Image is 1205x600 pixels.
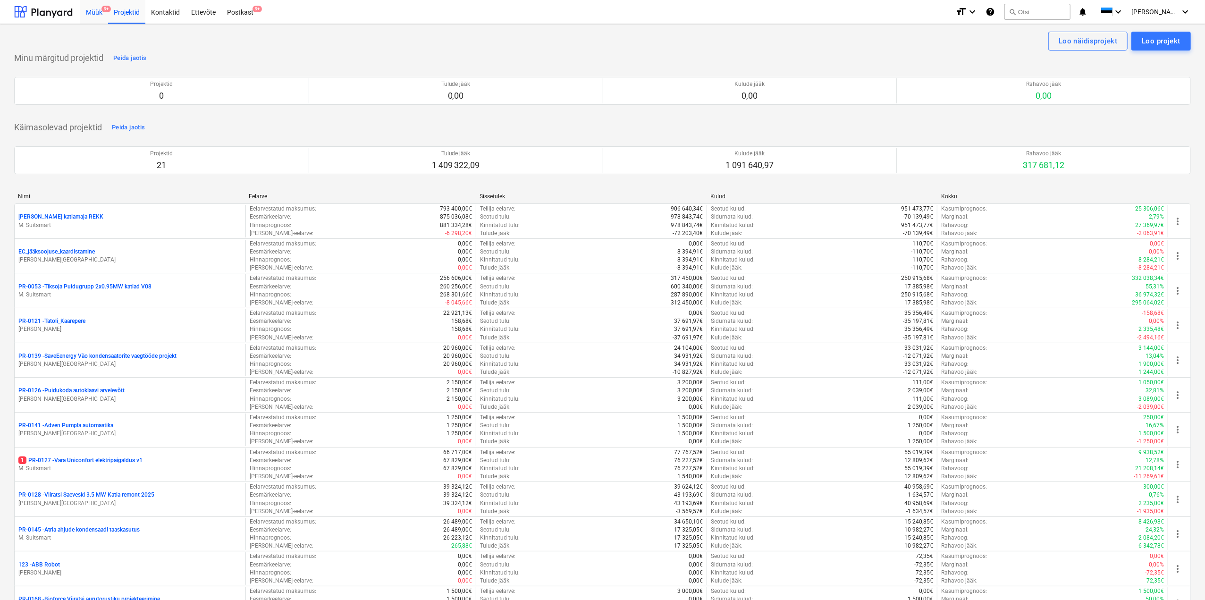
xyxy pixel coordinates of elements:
p: Sidumata kulud : [711,422,753,430]
p: Tellija eelarve : [480,414,515,422]
p: [PERSON_NAME]-eelarve : [250,229,313,237]
p: -110,70€ [911,248,933,256]
p: Eesmärkeelarve : [250,352,291,360]
p: PR-0128 - Viiratsi Saeveski 3.5 MW Katla remont 2025 [18,491,154,499]
div: PR-0128 -Viiratsi Saeveski 3.5 MW Katla remont 2025[PERSON_NAME][GEOGRAPHIC_DATA] [18,491,242,507]
i: notifications [1078,6,1087,17]
p: Rahavoo jääk : [941,368,977,376]
p: 2 150,00€ [447,387,472,395]
p: 1 500,00€ [677,422,703,430]
span: more_vert [1172,528,1183,540]
p: [PERSON_NAME] [18,325,242,333]
p: 0,00 [441,90,471,101]
i: keyboard_arrow_down [1112,6,1124,17]
p: -35 197,81€ [903,317,933,325]
p: Marginaal : [941,213,969,221]
p: 8 394,91€ [677,256,703,264]
p: Marginaal : [941,352,969,360]
p: Kasumiprognoos : [941,414,987,422]
p: 36 974,32€ [1135,291,1164,299]
p: 2 039,00€ [908,387,933,395]
p: 111,00€ [912,379,933,387]
p: 8 394,91€ [677,248,703,256]
p: 20 960,00€ [443,344,472,352]
p: Hinnaprognoos : [250,360,291,368]
p: 22 921,13€ [443,309,472,317]
p: 158,68€ [451,317,472,325]
p: PR-0141 - Adven Pumpla automaatika [18,422,113,430]
p: Rahavoo jääk : [941,299,977,307]
div: EC_jääksoojuse_kaardistamine[PERSON_NAME][GEOGRAPHIC_DATA] [18,248,242,264]
p: Eelarvestatud maksumus : [250,344,316,352]
span: more_vert [1172,424,1183,435]
p: Tellija eelarve : [480,344,515,352]
span: 9+ [101,6,111,12]
p: Seotud kulud : [711,205,746,213]
p: -37 691,97€ [673,334,703,342]
p: 21 [150,160,173,171]
p: 1 250,00€ [908,422,933,430]
p: -2 494,16€ [1137,334,1164,342]
p: EC_jääksoojuse_kaardistamine [18,248,95,256]
p: Tulude jääk : [480,368,511,376]
p: -35 197,81€ [903,334,933,342]
p: 111,00€ [912,395,933,403]
p: [PERSON_NAME][GEOGRAPHIC_DATA] [18,430,242,438]
p: [PERSON_NAME][GEOGRAPHIC_DATA] [18,499,242,507]
p: -2 063,91€ [1137,229,1164,237]
p: 3 200,00€ [677,379,703,387]
p: [PERSON_NAME][GEOGRAPHIC_DATA] [18,256,242,264]
p: 24 104,00€ [674,344,703,352]
p: 35 356,49€ [904,309,933,317]
div: Eelarve [249,193,472,200]
p: Eesmärkeelarve : [250,422,291,430]
p: Eelarvestatud maksumus : [250,240,316,248]
p: 37 691,97€ [674,317,703,325]
p: -158,68€ [1142,309,1164,317]
p: 951 473,77€ [901,205,933,213]
div: Peida jaotis [112,122,145,133]
p: 32,81% [1146,387,1164,395]
p: 2 150,00€ [447,395,472,403]
p: 35 356,49€ [904,325,933,333]
button: Loo projekt [1131,32,1191,51]
div: PR-0141 -Adven Pumpla automaatika[PERSON_NAME][GEOGRAPHIC_DATA] [18,422,242,438]
p: 3 144,00€ [1138,344,1164,352]
p: PR-0121 - Tatoli_Kaarepere [18,317,85,325]
p: Tulude jääk : [480,229,511,237]
p: 0,00€ [1150,240,1164,248]
p: 978 843,74€ [671,213,703,221]
i: keyboard_arrow_down [967,6,978,17]
p: 0,00€ [458,403,472,411]
p: -8 394,91€ [676,264,703,272]
p: [PERSON_NAME]-eelarve : [250,403,313,411]
p: [PERSON_NAME] katlamaja REKK [18,213,103,221]
p: Tellija eelarve : [480,379,515,387]
span: more_vert [1172,563,1183,575]
p: Rahavoog : [941,325,969,333]
div: Kokku [941,193,1164,200]
p: Hinnaprognoos : [250,221,291,229]
p: 2 150,00€ [447,379,472,387]
p: Rahavoo jääk : [941,229,977,237]
p: 260 256,00€ [440,283,472,291]
p: Kulude jääk : [711,368,742,376]
p: Marginaal : [941,248,969,256]
p: Tulude jääk : [480,334,511,342]
p: 55,31% [1146,283,1164,291]
p: Rahavoo jääk : [941,334,977,342]
p: Kasumiprognoos : [941,240,987,248]
p: PR-0139 - SaveEenergy Väo kondensaatorite vaegtööde projekt [18,352,177,360]
div: Peida jaotis [113,53,146,64]
div: 123 -ABB Robot[PERSON_NAME] [18,561,242,577]
p: 25 306,06€ [1135,205,1164,213]
button: Peida jaotis [111,51,149,66]
p: Tellija eelarve : [480,205,515,213]
p: 0,00€ [458,368,472,376]
p: Marginaal : [941,422,969,430]
p: Sidumata kulud : [711,213,753,221]
p: [PERSON_NAME][GEOGRAPHIC_DATA] [18,360,242,368]
p: Tulude jääk [432,150,480,158]
p: Hinnaprognoos : [250,325,291,333]
p: -72 203,40€ [673,229,703,237]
